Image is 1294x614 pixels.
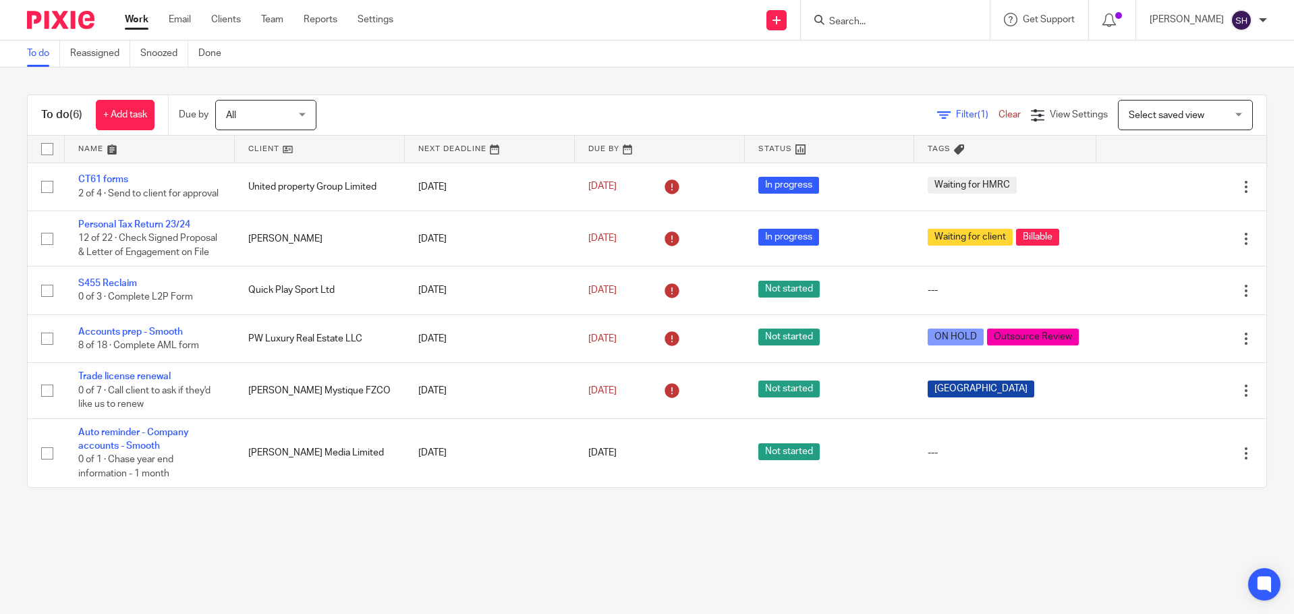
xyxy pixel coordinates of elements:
[27,40,60,67] a: To do
[588,449,617,458] span: [DATE]
[41,108,82,122] h1: To do
[405,211,575,266] td: [DATE]
[1023,15,1075,24] span: Get Support
[758,329,820,345] span: Not started
[956,110,998,119] span: Filter
[235,314,405,362] td: PW Luxury Real Estate LLC
[928,446,1083,459] div: ---
[928,283,1083,297] div: ---
[758,229,819,246] span: In progress
[1231,9,1252,31] img: svg%3E
[1150,13,1224,26] p: [PERSON_NAME]
[928,177,1017,194] span: Waiting for HMRC
[78,279,137,288] a: S455 Reclaim
[405,363,575,418] td: [DATE]
[211,13,241,26] a: Clients
[261,13,283,26] a: Team
[758,381,820,397] span: Not started
[78,372,171,381] a: Trade license renewal
[78,234,217,258] span: 12 of 22 · Check Signed Proposal & Letter of Engagement on File
[1129,111,1204,120] span: Select saved view
[588,334,617,343] span: [DATE]
[198,40,231,67] a: Done
[78,175,128,184] a: CT61 forms
[987,329,1079,345] span: Outsource Review
[78,428,189,451] a: Auto reminder - Company accounts - Smooth
[405,314,575,362] td: [DATE]
[588,285,617,295] span: [DATE]
[405,163,575,211] td: [DATE]
[125,13,148,26] a: Work
[588,386,617,395] span: [DATE]
[78,386,210,410] span: 0 of 7 · Call client to ask if they'd like us to renew
[978,110,988,119] span: (1)
[78,341,199,350] span: 8 of 18 · Complete AML form
[1050,110,1108,119] span: View Settings
[179,108,208,121] p: Due by
[78,455,173,479] span: 0 of 1 · Chase year end information - 1 month
[78,220,190,229] a: Personal Tax Return 23/24
[78,189,219,198] span: 2 of 4 · Send to client for approval
[828,16,949,28] input: Search
[140,40,188,67] a: Snoozed
[928,381,1034,397] span: [GEOGRAPHIC_DATA]
[169,13,191,26] a: Email
[96,100,154,130] a: + Add task
[235,211,405,266] td: [PERSON_NAME]
[70,40,130,67] a: Reassigned
[235,363,405,418] td: [PERSON_NAME] Mystique FZCO
[78,293,193,302] span: 0 of 3 · Complete L2P Form
[78,327,183,337] a: Accounts prep - Smooth
[358,13,393,26] a: Settings
[1016,229,1059,246] span: Billable
[304,13,337,26] a: Reports
[928,229,1013,246] span: Waiting for client
[928,145,951,152] span: Tags
[226,111,236,120] span: All
[758,177,819,194] span: In progress
[235,163,405,211] td: United property Group Limited
[588,182,617,192] span: [DATE]
[235,418,405,487] td: [PERSON_NAME] Media Limited
[405,267,575,314] td: [DATE]
[928,329,984,345] span: ON HOLD
[405,418,575,487] td: [DATE]
[998,110,1021,119] a: Clear
[758,281,820,298] span: Not started
[588,233,617,243] span: [DATE]
[27,11,94,29] img: Pixie
[758,443,820,460] span: Not started
[235,267,405,314] td: Quick Play Sport Ltd
[69,109,82,120] span: (6)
